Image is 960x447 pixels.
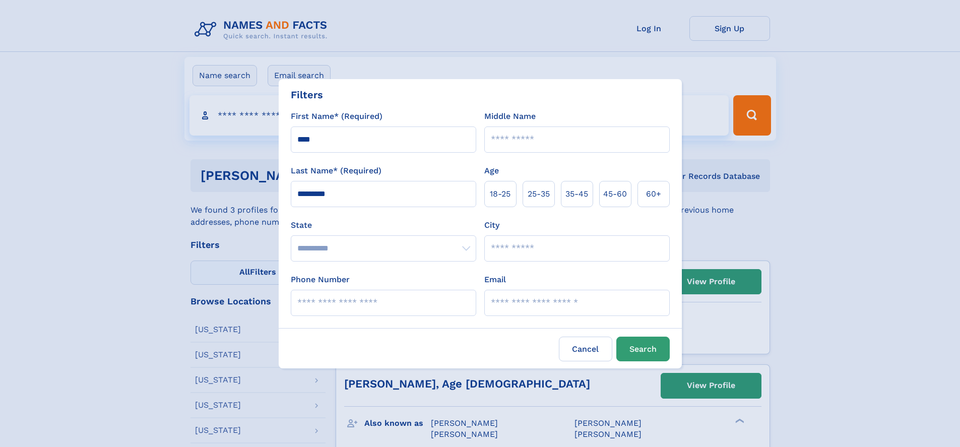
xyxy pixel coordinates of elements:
[490,188,510,200] span: 18‑25
[484,219,499,231] label: City
[528,188,550,200] span: 25‑35
[484,110,536,122] label: Middle Name
[616,337,670,361] button: Search
[291,110,382,122] label: First Name* (Required)
[603,188,627,200] span: 45‑60
[565,188,588,200] span: 35‑45
[559,337,612,361] label: Cancel
[484,165,499,177] label: Age
[291,274,350,286] label: Phone Number
[484,274,506,286] label: Email
[291,87,323,102] div: Filters
[291,219,476,231] label: State
[646,188,661,200] span: 60+
[291,165,381,177] label: Last Name* (Required)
